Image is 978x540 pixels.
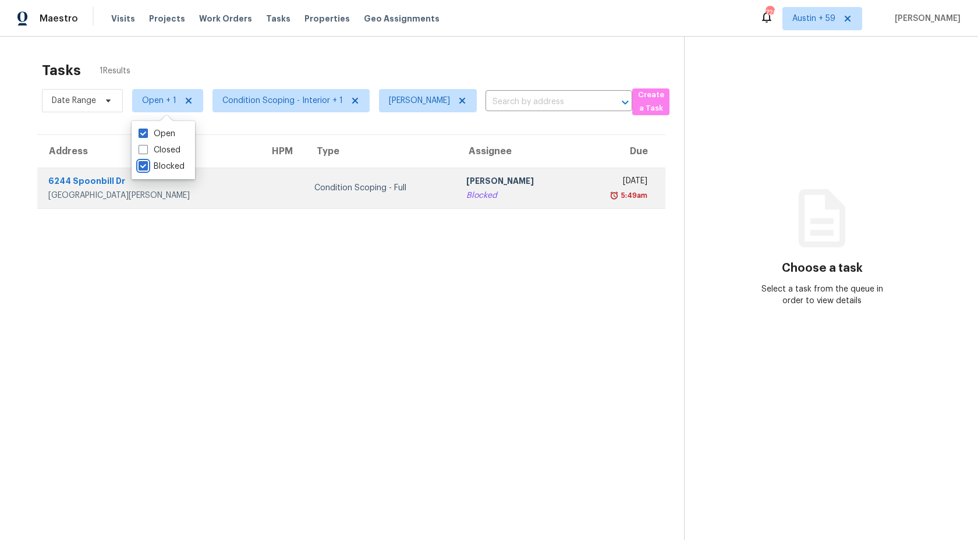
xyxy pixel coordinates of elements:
button: Create a Task [632,88,669,115]
span: Create a Task [638,88,664,115]
span: Austin + 59 [792,13,835,24]
span: Date Range [52,95,96,106]
button: Open [617,94,633,111]
div: 5:49am [619,190,647,201]
div: 6244 Spoonbill Dr [48,175,251,190]
span: Visits [111,13,135,24]
span: Projects [149,13,185,24]
th: Due [576,135,665,168]
th: HPM [260,135,305,168]
h2: Tasks [42,65,81,76]
input: Search by address [486,93,600,111]
span: Work Orders [199,13,252,24]
span: [PERSON_NAME] [890,13,961,24]
div: Condition Scoping - Full [314,182,448,194]
div: [PERSON_NAME] [466,175,566,190]
th: Address [37,135,260,168]
div: [GEOGRAPHIC_DATA][PERSON_NAME] [48,190,251,201]
span: Open + 1 [142,95,176,106]
div: 720 [766,7,774,19]
span: Condition Scoping - Interior + 1 [222,95,343,106]
label: Open [139,128,175,140]
span: [PERSON_NAME] [389,95,450,106]
span: Maestro [40,13,78,24]
th: Assignee [457,135,576,168]
div: [DATE] [585,175,647,190]
span: Properties [304,13,350,24]
div: Blocked [466,190,566,201]
h3: Choose a task [782,262,863,274]
label: Blocked [139,161,185,172]
label: Closed [139,144,180,156]
span: Tasks [266,15,290,23]
th: Type [305,135,458,168]
span: Geo Assignments [364,13,440,24]
img: Overdue Alarm Icon [610,190,619,201]
div: Select a task from the queue in order to view details [753,283,891,307]
span: 1 Results [100,65,130,77]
